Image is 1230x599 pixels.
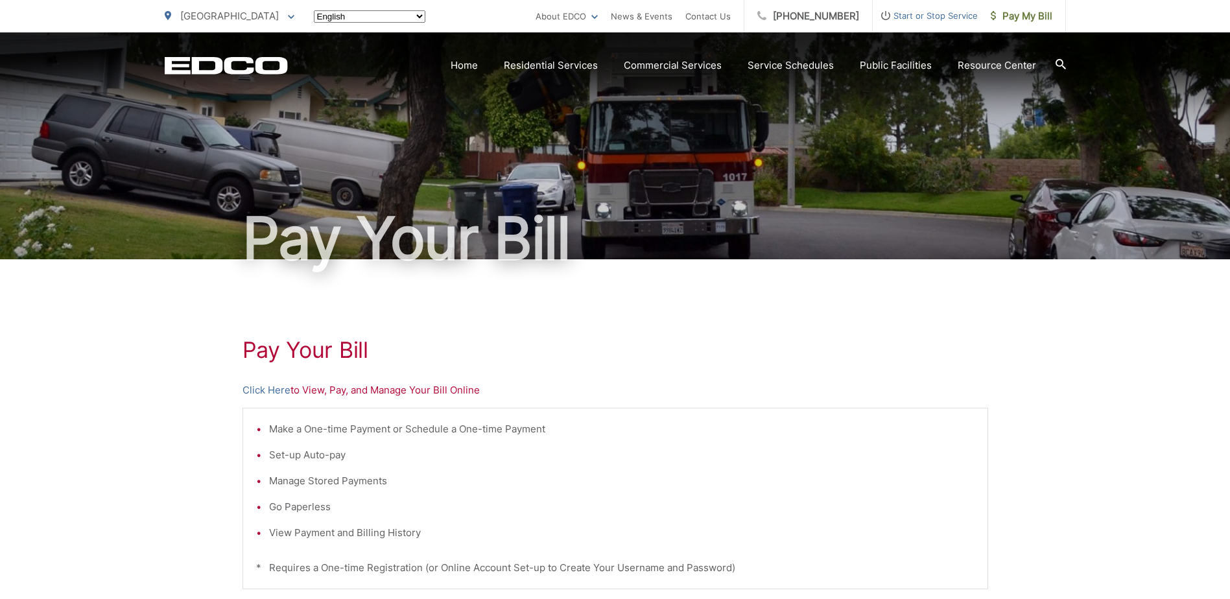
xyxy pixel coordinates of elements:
[451,58,478,73] a: Home
[242,337,988,363] h1: Pay Your Bill
[256,560,975,576] p: * Requires a One-time Registration (or Online Account Set-up to Create Your Username and Password)
[269,473,975,489] li: Manage Stored Payments
[536,8,598,24] a: About EDCO
[314,10,425,23] select: Select a language
[860,58,932,73] a: Public Facilities
[180,10,279,22] span: [GEOGRAPHIC_DATA]
[242,382,988,398] p: to View, Pay, and Manage Your Bill Online
[269,499,975,515] li: Go Paperless
[958,58,1036,73] a: Resource Center
[242,382,290,398] a: Click Here
[504,58,598,73] a: Residential Services
[165,206,1066,271] h1: Pay Your Bill
[991,8,1052,24] span: Pay My Bill
[748,58,834,73] a: Service Schedules
[165,56,288,75] a: EDCD logo. Return to the homepage.
[269,447,975,463] li: Set-up Auto-pay
[611,8,672,24] a: News & Events
[685,8,731,24] a: Contact Us
[624,58,722,73] a: Commercial Services
[269,525,975,541] li: View Payment and Billing History
[269,421,975,437] li: Make a One-time Payment or Schedule a One-time Payment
